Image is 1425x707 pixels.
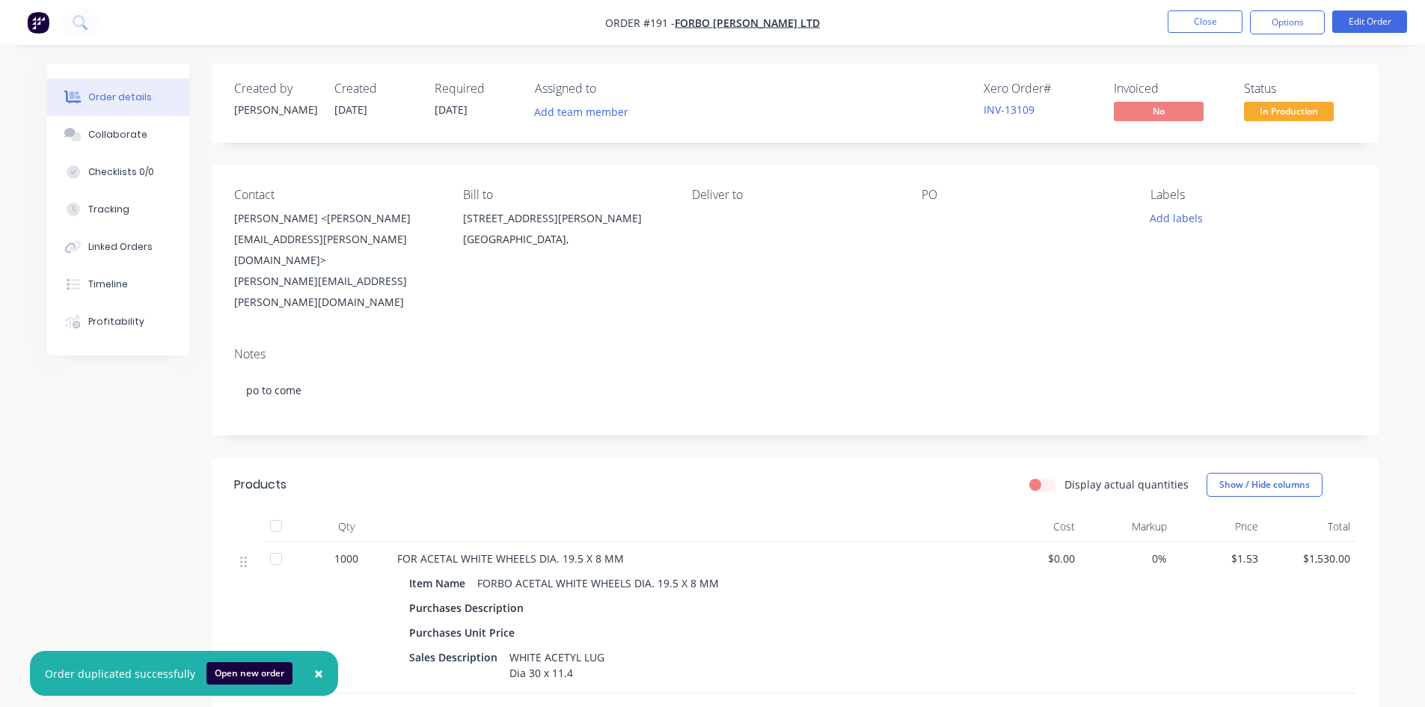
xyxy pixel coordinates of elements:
button: Order details [47,79,189,116]
div: Tracking [88,203,129,216]
div: Deliver to [692,188,897,202]
div: Profitability [88,315,144,328]
div: Cost [990,512,1082,542]
span: [DATE] [435,102,468,117]
span: No [1114,102,1204,120]
div: [STREET_ADDRESS][PERSON_NAME] [463,208,668,229]
div: Sales Description [409,646,503,668]
div: [PERSON_NAME] <[PERSON_NAME][EMAIL_ADDRESS][PERSON_NAME][DOMAIN_NAME]> [234,208,439,271]
label: Display actual quantities [1064,477,1189,492]
div: [PERSON_NAME][EMAIL_ADDRESS][PERSON_NAME][DOMAIN_NAME] [234,271,439,313]
div: Order details [88,91,152,104]
button: Close [299,655,338,691]
span: Order #191 - [605,16,675,30]
button: In Production [1244,102,1334,124]
div: WHITE ACETYL LUG Dia 30 x 11.4 [503,646,610,684]
div: [PERSON_NAME] <[PERSON_NAME][EMAIL_ADDRESS][PERSON_NAME][DOMAIN_NAME]>[PERSON_NAME][EMAIL_ADDRESS... [234,208,439,313]
div: Xero Order # [984,82,1096,96]
div: FORBO ACETAL WHITE WHEELS DIA. 19.5 X 8 MM [471,572,725,594]
span: In Production [1244,102,1334,120]
span: [DATE] [334,102,367,117]
div: po to come [234,367,1356,413]
div: PO [922,188,1127,202]
div: Total [1264,512,1356,542]
div: Order duplicated successfully [45,666,195,682]
button: Edit Order [1332,10,1407,33]
div: Assigned to [535,82,684,96]
div: Markup [1081,512,1173,542]
div: Labels [1150,188,1355,202]
span: $1.53 [1179,551,1259,566]
span: $1,530.00 [1270,551,1350,566]
div: Notes [234,347,1356,361]
div: Collaborate [88,128,147,141]
button: Add team member [526,102,636,122]
button: Checklists 0/0 [47,153,189,191]
div: Bill to [463,188,668,202]
div: Purchases Description [409,597,530,619]
div: Price [1173,512,1265,542]
button: Options [1250,10,1325,34]
button: Open new order [206,662,292,685]
div: Created by [234,82,316,96]
button: Add labels [1142,208,1211,228]
a: Forbo [PERSON_NAME] Ltd [675,16,820,30]
div: Item Name [409,572,471,594]
div: Linked Orders [88,240,153,254]
div: Required [435,82,517,96]
button: Close [1168,10,1242,33]
div: Checklists 0/0 [88,165,154,179]
button: Collaborate [47,116,189,153]
div: [STREET_ADDRESS][PERSON_NAME][GEOGRAPHIC_DATA], [463,208,668,256]
span: 0% [1087,551,1167,566]
div: Products [234,476,286,494]
div: Purchases Unit Price [409,622,521,643]
span: 1000 [334,551,358,566]
a: INV-13109 [984,102,1035,117]
img: Factory [27,11,49,34]
div: [GEOGRAPHIC_DATA], [463,229,668,250]
div: Contact [234,188,439,202]
button: Linked Orders [47,228,189,266]
button: Tracking [47,191,189,228]
button: Add team member [535,102,637,122]
button: Timeline [47,266,189,303]
div: Created [334,82,417,96]
button: Show / Hide columns [1207,473,1323,497]
div: Qty [301,512,391,542]
span: × [314,663,323,684]
div: Status [1244,82,1356,96]
span: FOR ACETAL WHITE WHEELS DIA. 19.5 X 8 MM [397,551,624,566]
div: Timeline [88,278,128,291]
button: Profitability [47,303,189,340]
div: Invoiced [1114,82,1226,96]
div: [PERSON_NAME] [234,102,316,117]
span: $0.00 [996,551,1076,566]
